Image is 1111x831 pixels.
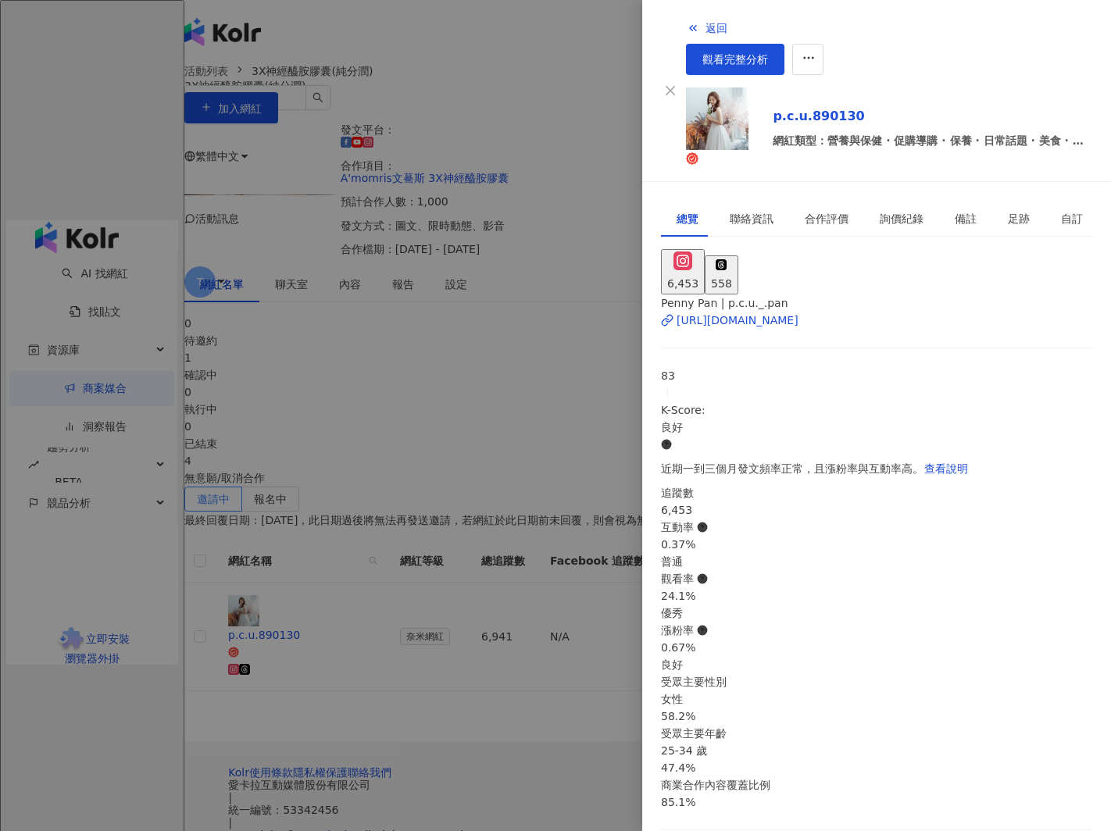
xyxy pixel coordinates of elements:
[667,275,698,292] div: 6,453
[686,44,784,75] a: 觀看完整分析
[924,462,968,475] span: 查看說明
[677,210,698,227] div: 總覽
[1061,210,1083,227] div: 自訂
[661,419,1092,436] div: 良好
[661,367,1092,384] div: 83
[661,536,1092,553] div: 0.37%
[730,210,773,227] div: 聯絡資訊
[661,605,1092,622] div: 優秀
[677,312,798,329] div: [URL][DOMAIN_NAME]
[661,725,1092,742] div: 受眾主要年齡
[661,742,1092,759] div: 25-34 歲
[686,87,760,169] a: KOL Avatar
[955,210,977,227] div: 備註
[661,690,1092,708] div: 女性
[661,794,1092,811] div: 85.1%
[1008,210,1030,227] div: 足跡
[661,639,1092,656] div: 0.67%
[773,132,1092,149] span: 網紅類型：營養與保健 · 促購導購 · 保養 · 日常話題 · 美食 · 美髮
[661,570,1092,587] div: 觀看率
[686,12,728,44] button: 返回
[805,210,848,227] div: 合作評價
[702,53,768,66] span: 觀看完整分析
[711,275,732,292] div: 558
[661,453,1092,484] div: 近期一到三個月發文頻率正常，且漲粉率與互動率高。
[661,501,1092,519] div: 6,453
[661,519,1092,536] div: 互動率
[880,210,923,227] div: 詢價紀錄
[661,81,680,100] button: Close
[661,708,1092,725] div: 58.2%
[661,759,1092,776] div: 47.4%
[661,297,788,309] span: Penny Pan | p.c.u._.pan
[706,22,727,34] span: 返回
[773,107,1092,126] a: p.c.u.890130
[661,622,1092,639] div: 漲粉率
[661,673,1092,690] div: 受眾主要性別
[661,587,1092,605] div: 24.1%
[686,87,748,150] img: KOL Avatar
[661,484,1092,501] div: 追蹤數
[661,656,1092,673] div: 良好
[661,249,705,294] button: 6,453
[661,312,1092,329] a: [URL][DOMAIN_NAME]
[661,401,1092,453] div: K-Score :
[661,776,1092,794] div: 商業合作內容覆蓋比例
[661,553,1092,570] div: 普通
[705,255,738,294] button: 558
[664,84,677,97] span: close
[923,453,969,484] button: 查看說明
